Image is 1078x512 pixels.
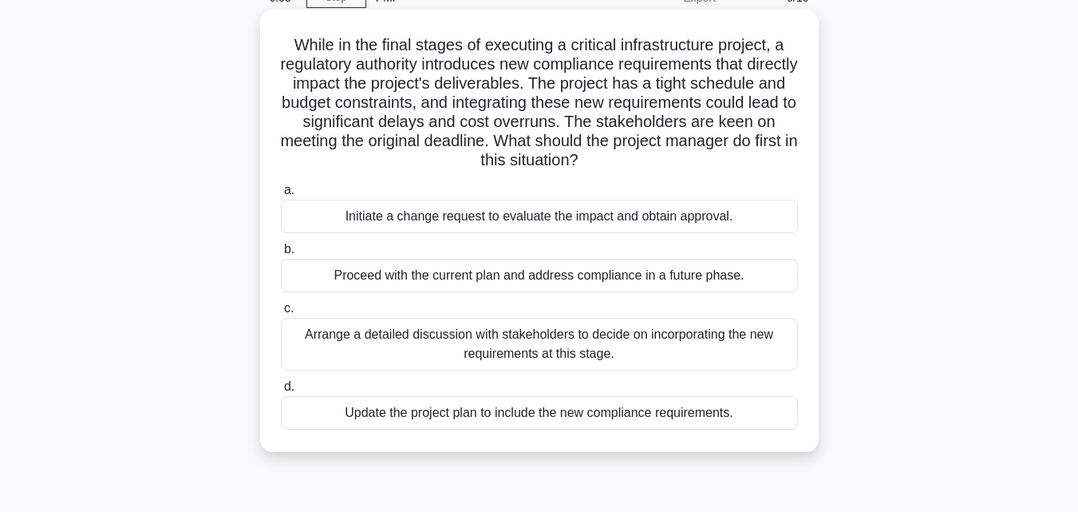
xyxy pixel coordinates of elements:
[281,396,798,430] div: Update the project plan to include the new compliance requirements.
[284,242,294,256] span: b.
[279,35,800,171] h5: While in the final stages of executing a critical infrastructure project, a regulatory authority ...
[284,183,294,196] span: a.
[281,200,798,233] div: Initiate a change request to evaluate the impact and obtain approval.
[284,301,294,315] span: c.
[281,318,798,371] div: Arrange a detailed discussion with stakeholders to decide on incorporating the new requirements a...
[284,379,294,393] span: d.
[281,259,798,292] div: Proceed with the current plan and address compliance in a future phase.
